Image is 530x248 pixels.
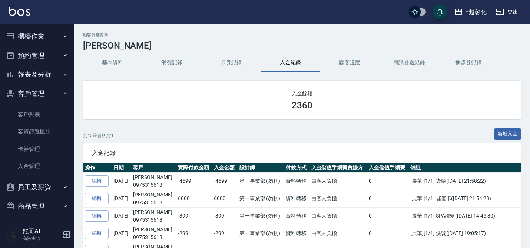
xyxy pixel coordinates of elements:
td: 0 [367,172,408,190]
h2: 入金餘額 [92,90,512,97]
td: [PERSON_NAME] [131,207,176,225]
div: 上越彰化 [463,7,487,17]
td: [展華][1/1] 洗髮([DATE] 19:05:17) [408,225,521,242]
td: -4599 [176,172,212,190]
h5: 鏹哥AI [23,228,60,235]
a: 客資篩選匯出 [3,123,71,140]
th: 實際付款金額 [176,163,212,173]
button: 抽獎券紀錄 [439,54,498,72]
button: 卡券紀錄 [202,54,261,72]
td: 6000 [176,190,212,207]
th: 備註 [408,163,521,173]
td: [展華][1/1] SPA洗髮([DATE] 14:45:30) [408,207,521,225]
td: [DATE] [112,172,131,190]
td: 由客人負擔 [309,172,367,190]
td: 0 [367,190,408,207]
a: 客戶列表 [3,106,71,123]
button: 上越彰化 [451,4,490,20]
th: 付款方式 [284,163,309,173]
p: 0975315618 [133,216,174,224]
button: 商品管理 [3,197,71,216]
td: 由客人負擔 [309,190,367,207]
td: 資料轉移 [284,172,309,190]
img: Logo [9,7,30,16]
h2: 顧客詳細資料 [83,33,521,37]
a: 編輯 [85,228,109,239]
button: 報表及分析 [3,65,71,84]
a: 編輯 [85,175,109,187]
td: [PERSON_NAME] [131,172,176,190]
button: 櫃檯作業 [3,27,71,46]
td: 6000 [212,190,237,207]
td: -399 [176,207,212,225]
button: 登出 [493,5,521,19]
th: 設計師 [238,163,284,173]
button: 新增入金 [494,128,521,140]
img: Person [6,227,21,242]
td: 0 [367,207,408,225]
a: 卡券管理 [3,140,71,158]
td: 由客人負擔 [309,225,367,242]
td: [PERSON_NAME] [131,225,176,242]
button: 入金紀錄 [261,54,320,72]
p: 0975315618 [133,199,174,206]
th: 入金金額 [212,163,237,173]
td: 資料轉移 [284,207,309,225]
th: 客戶 [131,163,176,173]
p: 0975315618 [133,234,174,241]
p: 共 15 筆資料, 1 / 1 [83,132,114,139]
h3: 2360 [292,100,312,110]
td: [展華][1/1] 染髮([DATE] 21:58:22) [408,172,521,190]
td: -299 [176,225,212,242]
th: 入金儲值手續費 [367,163,408,173]
button: 客戶管理 [3,84,71,103]
td: [DATE] [112,225,131,242]
button: 預約管理 [3,46,71,65]
span: 入金紀錄 [92,149,512,157]
td: 資料轉移 [284,190,309,207]
p: 0975315618 [133,181,174,189]
button: 顧客追蹤 [320,54,380,72]
button: save [433,4,447,19]
h3: [PERSON_NAME] [83,40,521,51]
td: 由客人負擔 [309,207,367,225]
td: 資料轉移 [284,225,309,242]
button: 消費記錄 [142,54,202,72]
td: 第一事業部 (勿刪) [238,225,284,242]
td: -299 [212,225,237,242]
th: 操作 [83,163,112,173]
td: 第一事業部 (勿刪) [238,207,284,225]
td: -399 [212,207,237,225]
td: 第一事業部 (勿刪) [238,190,284,207]
button: 基本資料 [83,54,142,72]
button: 行銷工具 [3,216,71,235]
button: 員工及薪資 [3,178,71,197]
td: [PERSON_NAME] [131,190,176,207]
a: 入金管理 [3,158,71,175]
td: 0 [367,225,408,242]
button: 簡訊發送紀錄 [380,54,439,72]
td: 第一事業部 (勿刪) [238,172,284,190]
td: [DATE] [112,190,131,207]
a: 編輯 [85,210,109,222]
th: 入金儲值手續費負擔方 [309,163,367,173]
td: [展華][1/1] 儲值卡([DATE] 21:54:28) [408,190,521,207]
a: 編輯 [85,193,109,204]
td: -4599 [212,172,237,190]
p: 高階主管 [23,235,60,242]
td: [DATE] [112,207,131,225]
th: 日期 [112,163,131,173]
